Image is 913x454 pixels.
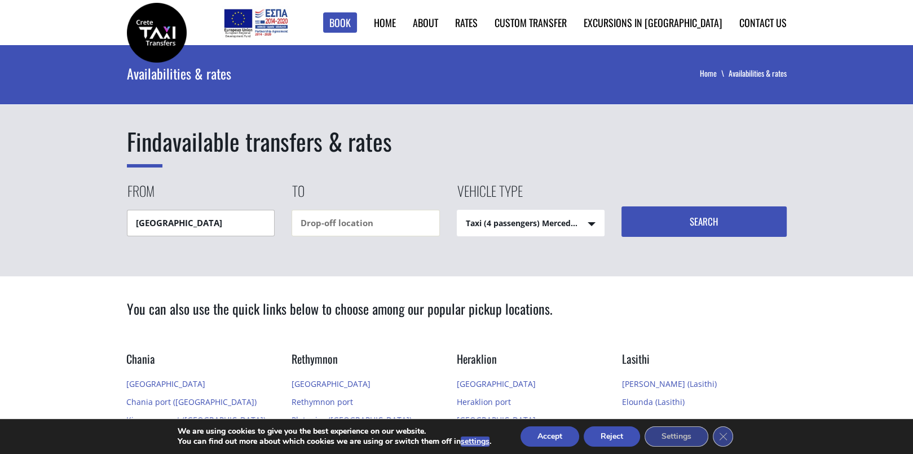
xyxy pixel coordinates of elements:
[292,415,412,425] a: Platanias ([GEOGRAPHIC_DATA])
[127,210,275,236] input: Pickup location
[739,15,787,30] a: Contact us
[127,125,787,158] h1: available transfers & rates
[621,206,787,237] button: Search
[622,378,717,389] a: [PERSON_NAME] (Lasithi)
[292,396,353,407] a: Rethymnon port
[126,351,275,375] h3: Chania
[457,181,523,210] label: Vehicle type
[457,351,605,375] h3: Heraklion
[455,15,478,30] a: Rates
[126,378,205,389] a: [GEOGRAPHIC_DATA]
[700,67,729,79] a: Home
[126,396,257,407] a: Chania port ([GEOGRAPHIC_DATA])
[457,415,536,425] a: [GEOGRAPHIC_DATA]
[127,181,155,210] label: From
[127,3,187,63] img: Crete Taxi Transfers | Rates & availability for transfers in Crete | Crete Taxi Transfers
[127,25,187,37] a: Crete Taxi Transfers | Rates & availability for transfers in Crete | Crete Taxi Transfers
[127,45,487,102] div: Availabilities & rates
[457,210,605,237] span: Taxi (4 passengers) Mercedes E Class
[713,426,733,447] button: Close GDPR Cookie Banner
[457,396,511,407] a: Heraklion port
[645,426,708,447] button: Settings
[126,415,266,425] a: Kissamos port ([GEOGRAPHIC_DATA])
[222,6,289,39] img: e-bannersEUERDF180X90.jpg
[457,378,536,389] a: [GEOGRAPHIC_DATA]
[374,15,396,30] a: Home
[292,351,440,375] h3: Rethymnon
[413,15,438,30] a: About
[292,210,440,236] input: Drop-off location
[729,68,787,79] li: Availabilities & rates
[292,181,305,210] label: To
[622,396,685,407] a: Elounda (Lasithi)
[127,124,162,168] span: Find
[292,378,371,389] a: [GEOGRAPHIC_DATA]
[323,12,357,33] a: Book
[584,15,722,30] a: Excursions in [GEOGRAPHIC_DATA]
[584,426,640,447] button: Reject
[461,437,489,447] button: settings
[178,437,491,447] p: You can find out more about which cookies we are using or switch them off in .
[622,351,770,375] h3: Lasithi
[495,15,567,30] a: Custom Transfer
[521,426,579,447] button: Accept
[127,299,787,334] h2: You can also use the quick links below to choose among our popular pickup locations.
[178,426,491,437] p: We are using cookies to give you the best experience on our website.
